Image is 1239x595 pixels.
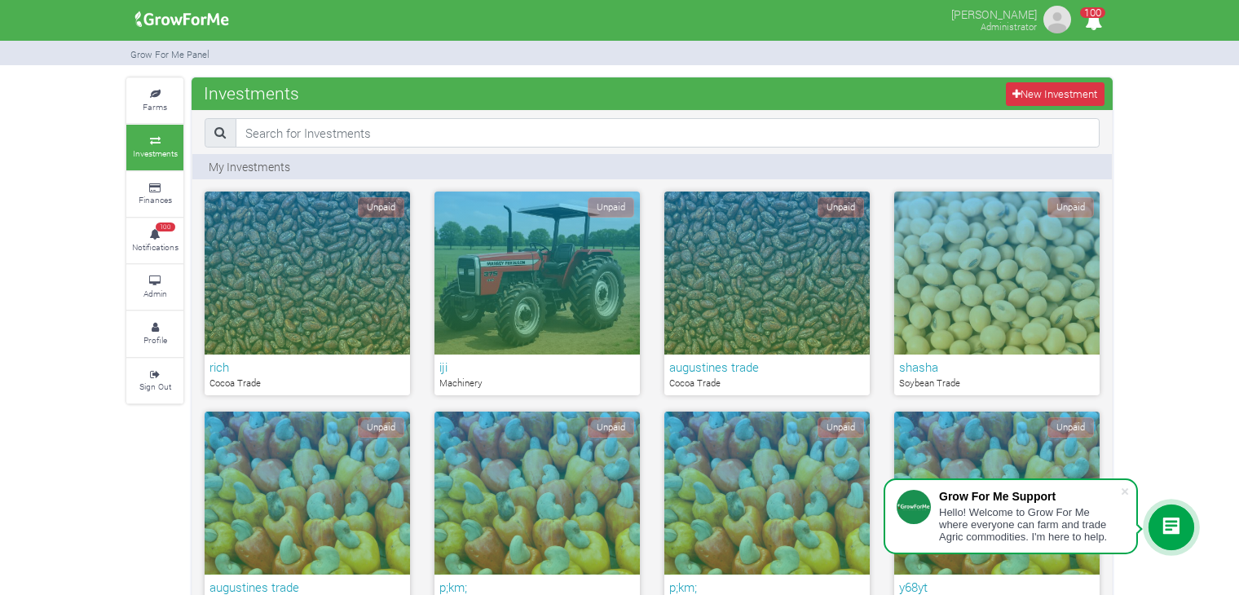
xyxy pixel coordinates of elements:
h6: shasha [899,359,1095,374]
a: Admin [126,265,183,310]
a: Finances [126,172,183,217]
span: 100 [1080,7,1105,18]
p: [PERSON_NAME] [951,3,1037,23]
span: Unpaid [1047,197,1094,218]
h6: rich [209,359,405,374]
span: 100 [156,223,175,232]
span: Investments [200,77,303,109]
i: Notifications [1078,3,1109,40]
a: Unpaid rich Cocoa Trade [205,192,410,395]
a: Unpaid augustines trade Cocoa Trade [664,192,870,395]
h6: p;km; [669,580,865,594]
a: Unpaid shasha Soybean Trade [894,192,1100,395]
a: Profile [126,311,183,356]
p: Cocoa Trade [669,377,865,390]
img: growforme image [1041,3,1074,36]
small: Investments [133,148,178,159]
a: Investments [126,125,183,170]
span: Unpaid [358,197,404,218]
h6: p;km; [439,580,635,594]
div: Hello! Welcome to Grow For Me where everyone can farm and trade Agric commodities. I'm here to help. [939,506,1120,543]
small: Administrator [981,20,1037,33]
img: growforme image [130,3,235,36]
small: Profile [143,334,167,346]
a: New Investment [1006,82,1105,106]
a: 100 Notifications [126,218,183,263]
a: Unpaid iji Machinery [434,192,640,395]
small: Farms [143,101,167,112]
span: Unpaid [818,197,864,218]
p: Machinery [439,377,635,390]
span: Unpaid [358,417,404,438]
input: Search for Investments [236,118,1100,148]
span: Unpaid [588,417,634,438]
span: Unpaid [818,417,864,438]
p: Soybean Trade [899,377,1095,390]
span: Unpaid [1047,417,1094,438]
small: Sign Out [139,381,171,392]
h6: augustines trade [669,359,865,374]
a: Farms [126,78,183,123]
h6: augustines trade [209,580,405,594]
small: Admin [143,288,167,299]
div: Grow For Me Support [939,490,1120,503]
a: Sign Out [126,359,183,403]
small: Notifications [132,241,179,253]
h6: iji [439,359,635,374]
small: Grow For Me Panel [130,48,209,60]
h6: y68yt [899,580,1095,594]
p: Cocoa Trade [209,377,405,390]
small: Finances [139,194,172,205]
p: My Investments [209,158,290,175]
a: 100 [1078,15,1109,31]
span: Unpaid [588,197,634,218]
